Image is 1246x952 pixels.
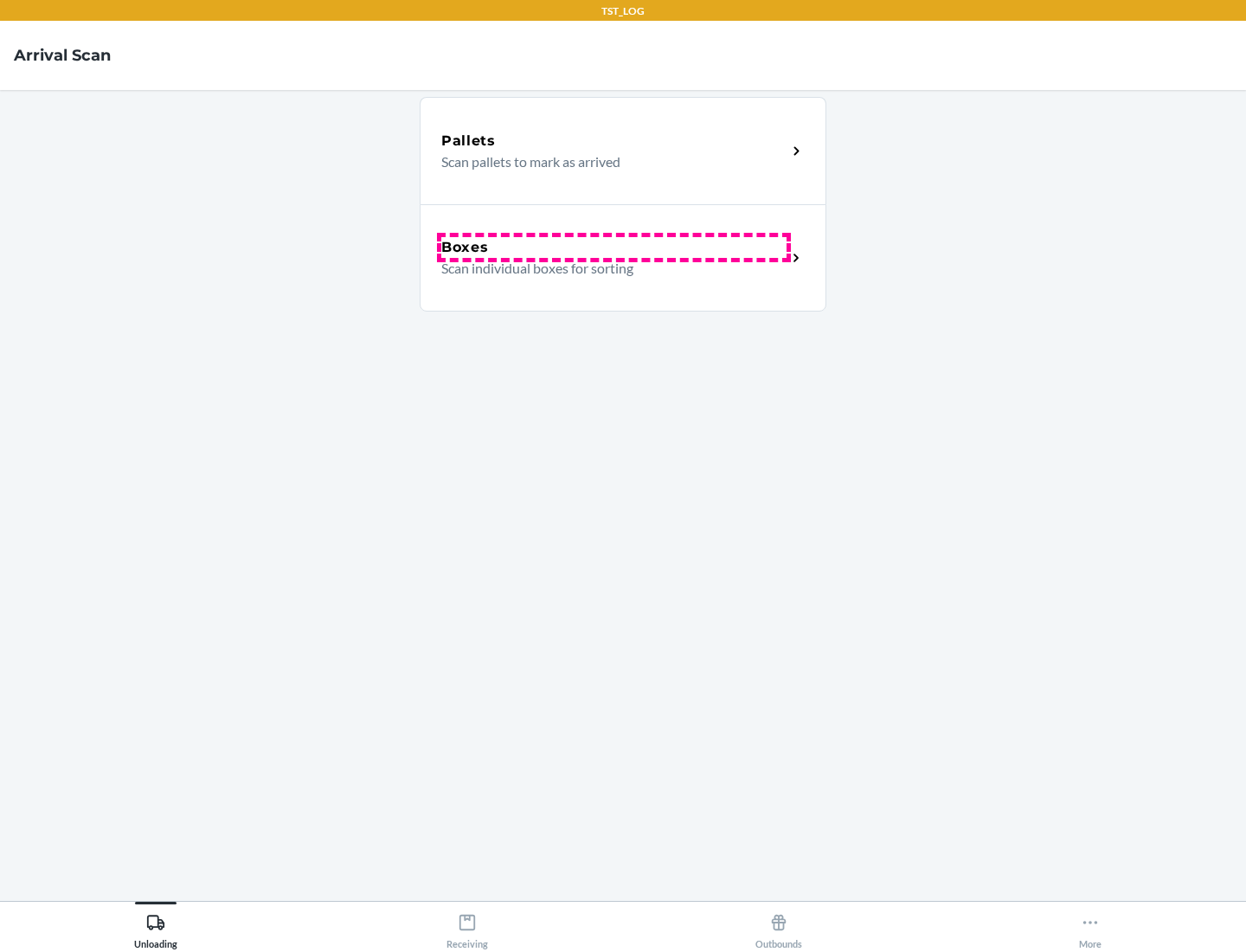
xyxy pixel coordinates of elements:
[601,3,645,19] p: TST_LOG
[755,906,802,949] div: Outbounds
[441,151,773,172] p: Scan pallets to mark as arrived
[1079,906,1101,949] div: More
[446,906,488,949] div: Receiving
[441,237,489,258] h5: Boxes
[311,902,623,949] button: Receiving
[441,258,773,279] p: Scan individual boxes for sorting
[441,131,496,151] h5: Pallets
[134,906,177,949] div: Unloading
[420,97,826,204] a: PalletsScan pallets to mark as arrived
[934,902,1246,949] button: More
[14,44,111,67] h4: Arrival Scan
[623,902,934,949] button: Outbounds
[420,204,826,312] a: BoxesScan individual boxes for sorting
